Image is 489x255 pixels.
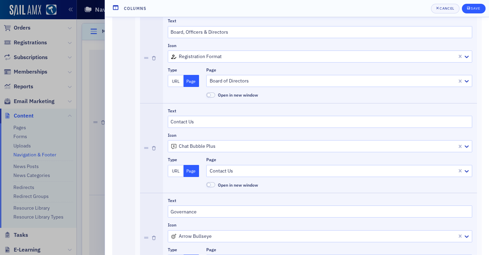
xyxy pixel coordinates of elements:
[206,182,215,187] span: Open in new window
[184,165,199,177] button: Page
[206,247,216,252] div: Page
[168,165,184,177] button: URL
[124,5,147,11] h4: Columns
[218,92,258,98] span: Open in new window
[462,4,486,13] button: Save
[168,75,184,87] button: URL
[206,92,215,98] span: Open in new window
[168,133,176,138] div: Icon
[168,43,176,48] div: Icon
[471,7,480,10] div: Save
[168,198,176,203] div: Text
[206,67,216,73] div: Page
[168,67,177,73] div: Type
[168,157,177,162] div: Type
[184,75,199,87] button: Page
[431,4,459,13] button: Cancel
[168,222,176,228] div: Icon
[168,108,176,113] div: Text
[218,182,258,188] span: Open in new window
[168,18,176,23] div: Text
[168,247,177,252] div: Type
[206,157,216,162] div: Page
[440,7,454,10] div: Cancel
